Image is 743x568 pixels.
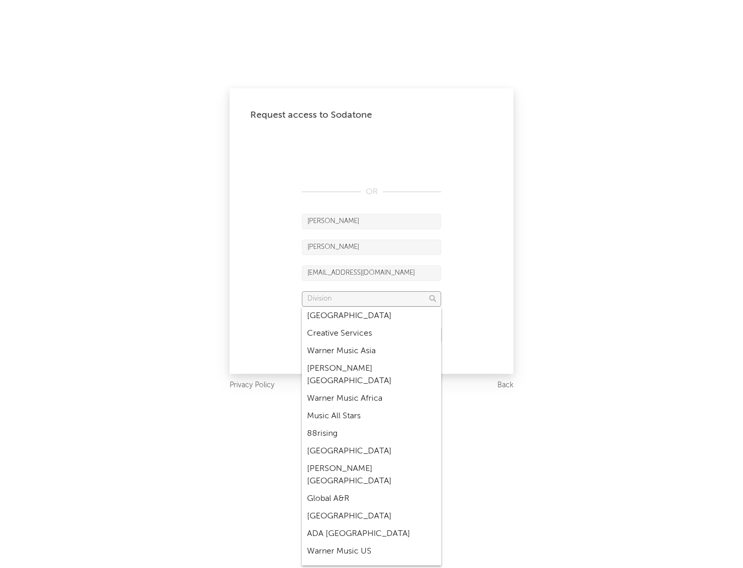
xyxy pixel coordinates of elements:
[302,240,441,255] input: Last Name
[302,360,441,390] div: [PERSON_NAME] [GEOGRAPHIC_DATA]
[302,342,441,360] div: Warner Music Asia
[302,291,441,307] input: Division
[302,407,441,425] div: Music All Stars
[302,307,441,325] div: [GEOGRAPHIC_DATA]
[302,425,441,443] div: 88rising
[302,443,441,460] div: [GEOGRAPHIC_DATA]
[302,460,441,490] div: [PERSON_NAME] [GEOGRAPHIC_DATA]
[302,325,441,342] div: Creative Services
[250,109,493,121] div: Request access to Sodatone
[497,379,513,392] a: Back
[302,186,441,198] div: OR
[302,508,441,525] div: [GEOGRAPHIC_DATA]
[302,490,441,508] div: Global A&R
[302,390,441,407] div: Warner Music Africa
[302,525,441,543] div: ADA [GEOGRAPHIC_DATA]
[302,214,441,229] input: First Name
[302,265,441,281] input: Email
[230,379,274,392] a: Privacy Policy
[302,543,441,560] div: Warner Music US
